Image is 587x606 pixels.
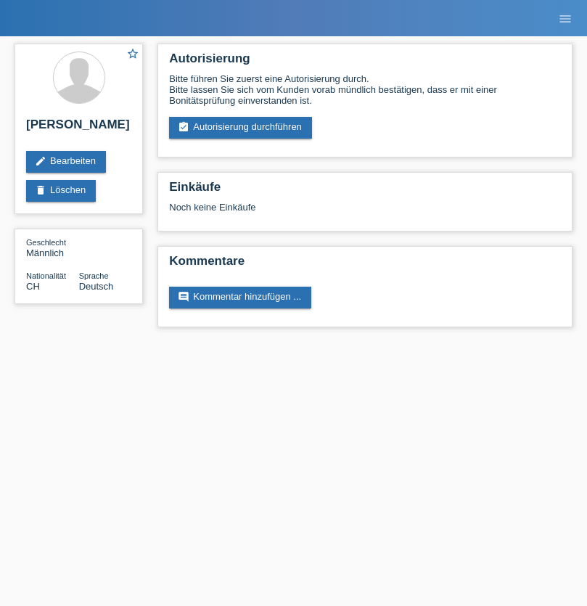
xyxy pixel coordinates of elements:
[169,287,311,308] a: commentKommentar hinzufügen ...
[169,202,561,224] div: Noch keine Einkäufe
[26,281,40,292] span: Schweiz
[126,47,139,60] i: star_border
[551,14,580,22] a: menu
[126,47,139,62] a: star_border
[79,271,109,280] span: Sprache
[169,73,561,106] div: Bitte führen Sie zuerst eine Autorisierung durch. Bitte lassen Sie sich vom Kunden vorab mündlich...
[35,184,46,196] i: delete
[558,12,572,26] i: menu
[26,238,66,247] span: Geschlecht
[26,180,96,202] a: deleteLöschen
[35,155,46,167] i: edit
[169,180,561,202] h2: Einkäufe
[26,271,66,280] span: Nationalität
[169,254,561,276] h2: Kommentare
[178,121,189,133] i: assignment_turned_in
[26,151,106,173] a: editBearbeiten
[26,118,131,139] h2: [PERSON_NAME]
[169,117,312,139] a: assignment_turned_inAutorisierung durchführen
[79,281,114,292] span: Deutsch
[178,291,189,303] i: comment
[169,52,561,73] h2: Autorisierung
[26,237,79,258] div: Männlich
